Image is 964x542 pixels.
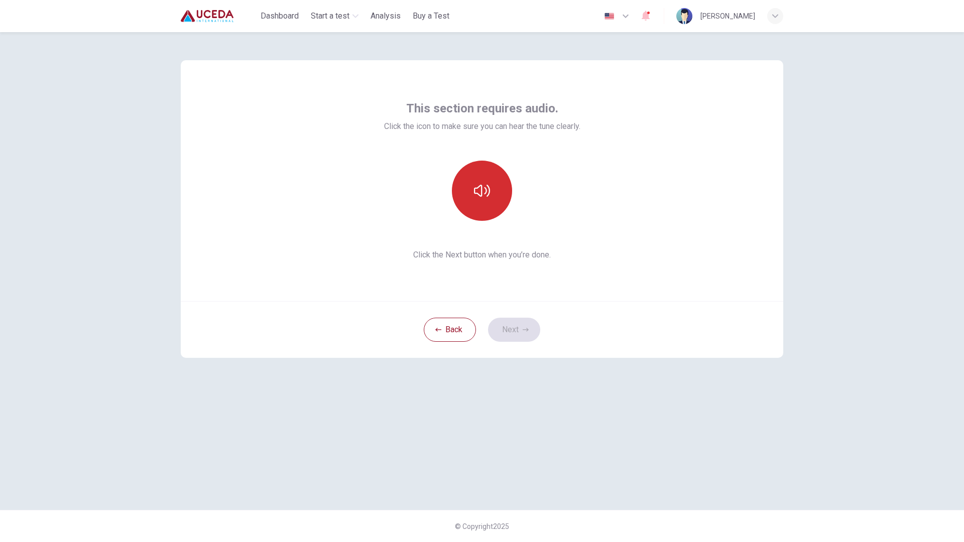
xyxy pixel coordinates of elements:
img: Profile picture [676,8,692,24]
img: en [603,13,616,20]
button: Dashboard [257,7,303,25]
span: © Copyright 2025 [455,522,509,530]
span: Click the Next button when you’re done. [384,249,580,261]
button: Back [424,318,476,342]
span: Dashboard [261,10,299,22]
button: Start a test [307,7,363,25]
button: Buy a Test [409,7,453,25]
span: Analysis [371,10,401,22]
span: This section requires audio. [406,100,558,116]
span: Click the icon to make sure you can hear the tune clearly. [384,120,580,132]
div: [PERSON_NAME] [700,10,755,22]
button: Analysis [367,7,405,25]
img: Uceda logo [181,6,233,26]
span: Buy a Test [413,10,449,22]
span: Start a test [311,10,349,22]
a: Uceda logo [181,6,257,26]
